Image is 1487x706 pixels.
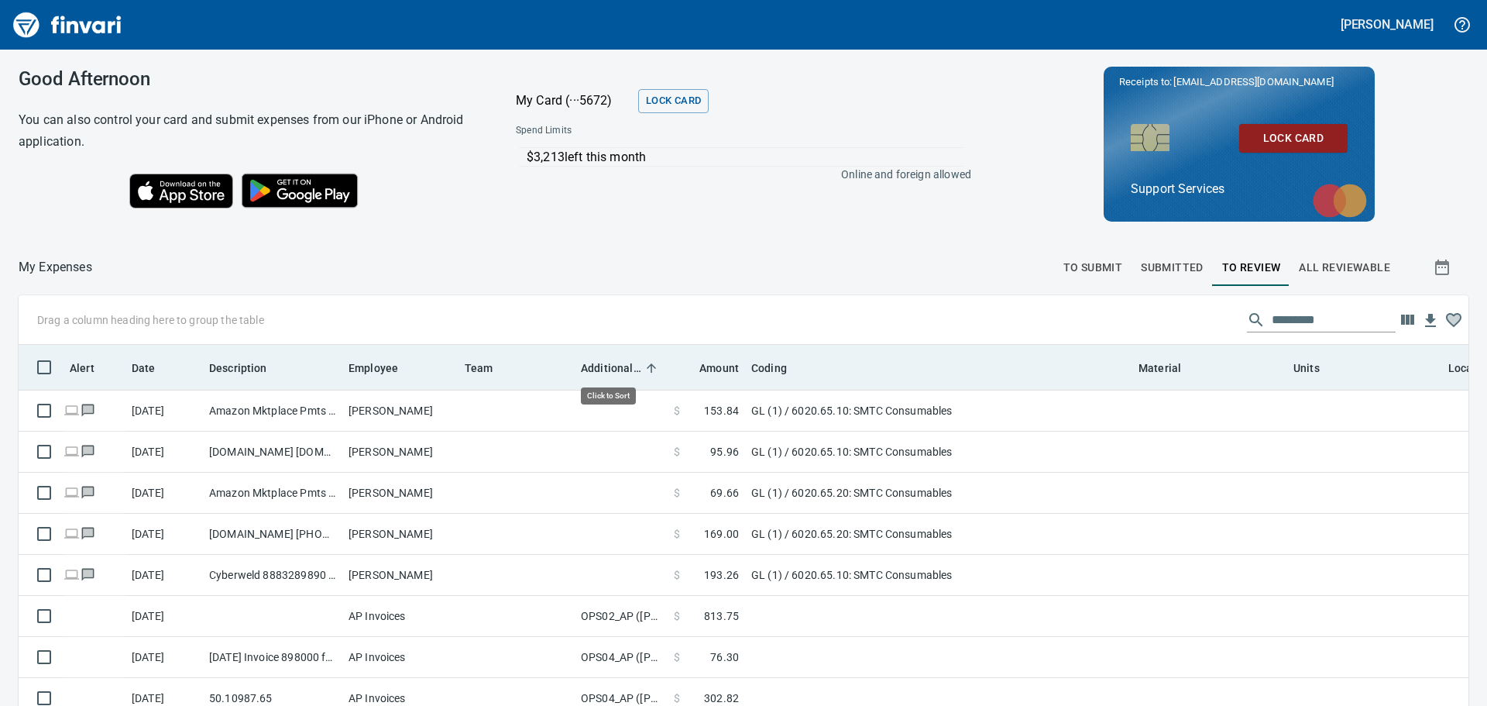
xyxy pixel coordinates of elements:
span: 95.96 [710,444,739,460]
span: $ [674,485,680,501]
button: Lock Card [1239,124,1348,153]
td: GL (1) / 6020.65.10: SMTC Consumables [745,391,1132,432]
td: [PERSON_NAME] [342,473,458,514]
p: $3,213 left this month [527,148,963,167]
span: $ [674,608,680,624]
span: Description [209,359,267,377]
span: $ [674,691,680,706]
h3: Good Afternoon [19,68,477,90]
td: Cyberweld 8883289890 [GEOGRAPHIC_DATA] [203,555,342,596]
span: Material [1138,359,1181,377]
td: [PERSON_NAME] [342,514,458,555]
span: Lock Card [646,92,701,110]
span: 193.26 [704,567,739,583]
button: Lock Card [638,89,709,113]
button: Download table [1419,309,1442,332]
span: Additional Reviewer [581,359,641,377]
h5: [PERSON_NAME] [1341,16,1434,33]
span: Lock Card [1252,129,1335,148]
td: AP Invoices [342,596,458,637]
button: Choose columns to display [1396,308,1419,332]
td: GL (1) / 6020.65.10: SMTC Consumables [745,555,1132,596]
td: [DOMAIN_NAME] [PHONE_NUMBER] [GEOGRAPHIC_DATA] [203,514,342,555]
img: mastercard.svg [1305,176,1375,226]
span: Has messages [80,487,96,498]
td: OPS02_AP ([PERSON_NAME], [PERSON_NAME], [PERSON_NAME], [PERSON_NAME]) [575,596,668,637]
span: Date [132,359,176,377]
span: $ [674,649,680,665]
span: Date [132,359,156,377]
td: OPS04_AP ([PERSON_NAME], [PERSON_NAME], [PERSON_NAME], [PERSON_NAME], [PERSON_NAME]) [575,637,668,678]
span: Coding [751,359,807,377]
span: Units [1293,359,1320,377]
p: Support Services [1131,180,1348,198]
td: [PERSON_NAME] [342,391,458,432]
span: 302.82 [704,691,739,706]
span: Has messages [80,405,96,415]
span: All Reviewable [1299,258,1390,277]
span: Description [209,359,287,377]
span: Amount [679,359,739,377]
td: GL (1) / 6020.65.20: SMTC Consumables [745,514,1132,555]
td: [DATE] [125,473,203,514]
button: Column choices favorited. Click to reset to default [1442,308,1465,332]
td: [DATE] [125,514,203,555]
span: Online transaction [64,405,80,415]
td: Amazon Mktplace Pmts [DOMAIN_NAME][URL] WA [203,473,342,514]
span: Material [1138,359,1201,377]
span: Has messages [80,529,96,539]
p: Drag a column heading here to group the table [37,312,264,328]
span: Submitted [1141,258,1204,277]
span: Coding [751,359,787,377]
span: 169.00 [704,526,739,542]
span: [EMAIL_ADDRESS][DOMAIN_NAME] [1172,74,1334,89]
p: My Card (···5672) [516,91,632,110]
span: $ [674,403,680,418]
span: Team [465,359,493,377]
span: 76.30 [710,649,739,665]
span: Has messages [80,446,96,456]
td: [DOMAIN_NAME] [DOMAIN_NAME][URL] WA [203,432,342,473]
span: Amount [699,359,739,377]
span: To Review [1222,258,1281,277]
span: Employee [349,359,418,377]
td: [PERSON_NAME] [342,432,458,473]
td: [DATE] [125,432,203,473]
span: Units [1293,359,1340,377]
span: Additional Reviewer [581,359,661,377]
span: Online transaction [64,529,80,539]
span: 813.75 [704,608,739,624]
button: [PERSON_NAME] [1337,12,1437,36]
td: [DATE] [125,637,203,678]
span: Alert [70,359,94,377]
p: Receipts to: [1119,74,1359,90]
span: Online transaction [64,570,80,580]
span: $ [674,444,680,460]
td: [DATE] Invoice 898000 from [PERSON_NAME] Parts Corp. DBA Napa (1-39725) [203,637,342,678]
img: Get it on Google Play [233,165,366,216]
span: Online transaction [64,446,80,456]
span: 69.66 [710,485,739,501]
span: $ [674,567,680,583]
span: 153.84 [704,403,739,418]
td: [PERSON_NAME] [342,555,458,596]
span: Has messages [80,570,96,580]
h6: You can also control your card and submit expenses from our iPhone or Android application. [19,109,477,153]
span: To Submit [1063,258,1123,277]
span: Online transaction [64,487,80,498]
td: AP Invoices [342,637,458,678]
p: My Expenses [19,258,92,277]
span: Spend Limits [516,123,770,139]
td: [DATE] [125,596,203,637]
td: GL (1) / 6020.65.20: SMTC Consumables [745,473,1132,514]
img: Finvari [9,6,125,43]
p: Online and foreign allowed [503,167,971,182]
button: Show transactions within a particular date range [1419,249,1468,286]
td: [DATE] [125,391,203,432]
td: [DATE] [125,555,203,596]
span: $ [674,526,680,542]
nav: breadcrumb [19,258,92,277]
span: Team [465,359,513,377]
span: Alert [70,359,115,377]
